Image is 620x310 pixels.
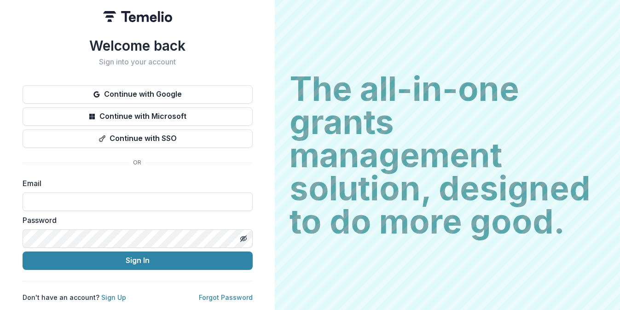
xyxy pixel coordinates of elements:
img: Temelio [103,11,172,22]
a: Sign Up [101,293,126,301]
button: Toggle password visibility [236,231,251,246]
h1: Welcome back [23,37,253,54]
label: Password [23,215,247,226]
button: Continue with SSO [23,129,253,148]
button: Continue with Google [23,85,253,104]
button: Sign In [23,252,253,270]
button: Continue with Microsoft [23,107,253,126]
h2: Sign into your account [23,58,253,66]
a: Forgot Password [199,293,253,301]
p: Don't have an account? [23,292,126,302]
label: Email [23,178,247,189]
